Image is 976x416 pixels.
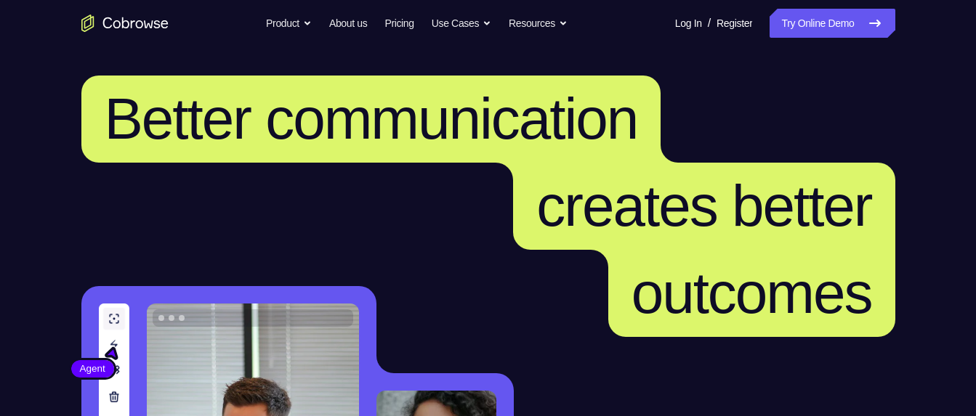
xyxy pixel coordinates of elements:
a: About us [329,9,367,38]
span: Better communication [105,86,638,151]
span: creates better [536,174,871,238]
button: Resources [509,9,568,38]
a: Try Online Demo [770,9,895,38]
a: Go to the home page [81,15,169,32]
span: outcomes [632,261,872,325]
button: Use Cases [432,9,491,38]
span: Agent [71,362,114,376]
a: Register [717,9,752,38]
button: Product [266,9,312,38]
a: Log In [675,9,702,38]
a: Pricing [384,9,414,38]
span: / [708,15,711,32]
